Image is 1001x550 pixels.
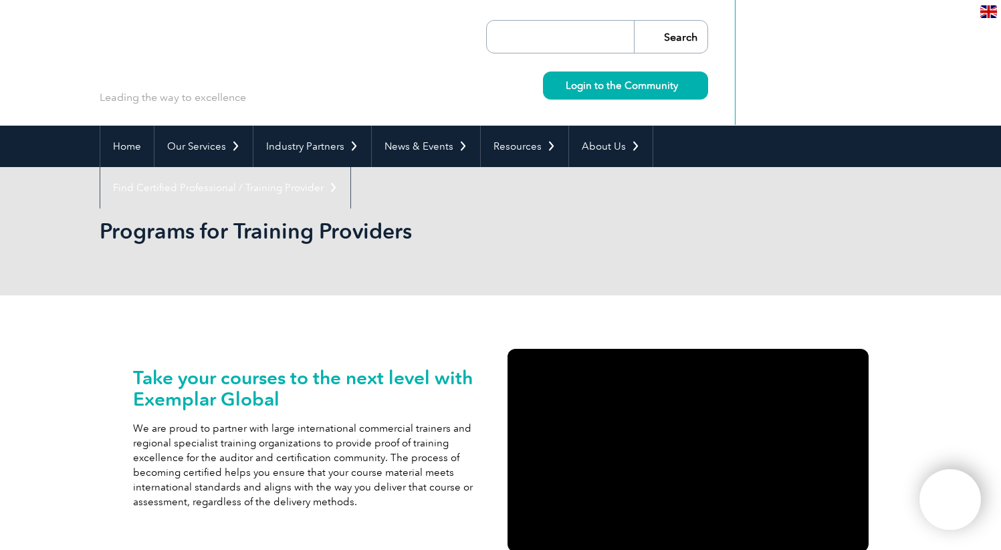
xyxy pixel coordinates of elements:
a: Home [100,126,154,167]
a: News & Events [372,126,480,167]
img: svg+xml;nitro-empty-id=MTY5ODoxMTY=-1;base64,PHN2ZyB2aWV3Qm94PSIwIDAgNDAwIDQwMCIgd2lkdGg9IjQwMCIg... [933,483,967,517]
a: Industry Partners [253,126,371,167]
a: Find Certified Professional / Training Provider [100,167,350,209]
p: We are proud to partner with large international commercial trainers and regional specialist trai... [133,421,494,509]
a: About Us [569,126,653,167]
img: en [980,5,997,18]
p: Leading the way to excellence [100,90,246,105]
h2: Programs for Training Providers [100,221,661,242]
a: Login to the Community [543,72,708,100]
h2: Take your courses to the next level with Exemplar Global [133,367,494,410]
a: Resources [481,126,568,167]
input: Search [634,21,707,53]
a: Our Services [154,126,253,167]
img: svg+xml;nitro-empty-id=MzY2OjIyMw==-1;base64,PHN2ZyB2aWV3Qm94PSIwIDAgMTEgMTEiIHdpZHRoPSIxMSIgaGVp... [678,82,685,89]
